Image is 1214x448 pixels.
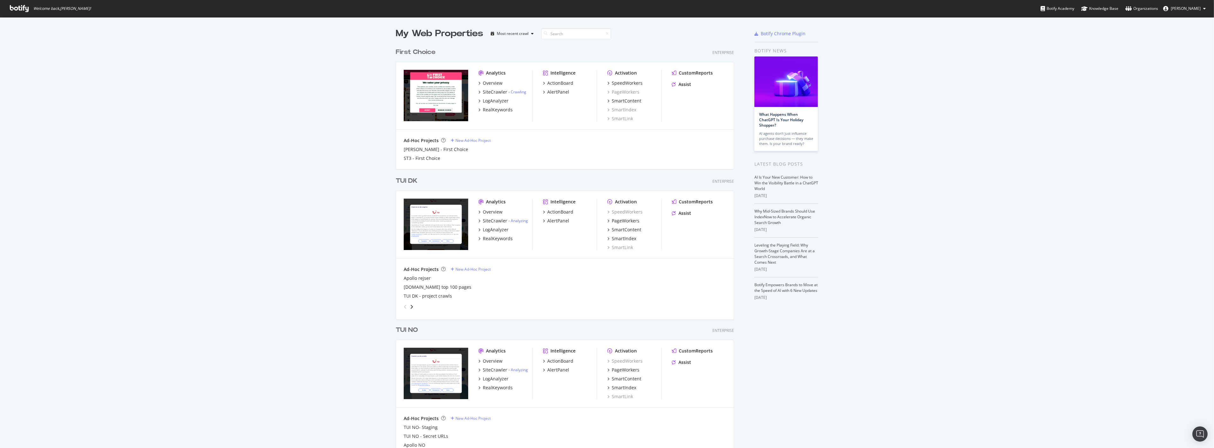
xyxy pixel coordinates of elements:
[478,89,526,95] a: SiteCrawler- Crawling
[1041,5,1074,12] div: Botify Academy
[483,385,513,391] div: RealKeywords
[404,433,448,439] a: TUI NO - Secret URLs
[547,218,569,224] div: AlertPanel
[754,161,818,168] div: Latest Blog Posts
[483,89,507,95] div: SiteCrawler
[678,210,691,216] div: Assist
[543,218,569,224] a: AlertPanel
[754,175,818,191] a: AI Is Your New Customer: How to Win the Visibility Battle in a ChatGPT World
[607,107,636,113] div: SmartIndex
[607,227,641,233] a: SmartContent
[607,209,643,215] a: SpeedWorkers
[615,70,637,76] div: Activation
[1158,3,1211,14] button: [PERSON_NAME]
[404,70,468,121] img: firstchoice.co.uk
[401,302,409,312] div: angle-left
[547,89,569,95] div: AlertPanel
[404,424,438,431] div: TUI NO- Staging
[547,358,573,364] div: ActionBoard
[543,367,569,373] a: AlertPanel
[483,218,507,224] div: SiteCrawler
[404,293,452,299] a: TUI DK - project crawls
[478,376,509,382] a: LogAnalyzer
[404,266,439,273] div: Ad-Hoc Projects
[478,227,509,233] a: LogAnalyzer
[455,267,491,272] div: New Ad-Hoc Project
[612,80,643,86] div: SpeedWorkers
[1192,426,1208,442] div: Open Intercom Messenger
[547,367,569,373] div: AlertPanel
[612,376,641,382] div: SmartContent
[607,80,643,86] a: SpeedWorkers
[612,227,641,233] div: SmartContent
[754,208,815,225] a: Why Mid-Sized Brands Should Use IndexNow to Accelerate Organic Search Growth
[612,385,636,391] div: SmartIndex
[478,98,509,104] a: LogAnalyzer
[754,295,818,300] div: [DATE]
[607,244,633,251] a: SmartLink
[541,28,611,39] input: Search
[612,98,641,104] div: SmartContent
[678,359,691,366] div: Assist
[607,358,643,364] a: SpeedWorkers
[1171,6,1201,11] span: Kristiina Halme
[1081,5,1118,12] div: Knowledge Base
[396,326,421,335] a: TUI NO
[672,70,713,76] a: CustomReports
[607,235,636,242] a: SmartIndex
[511,89,526,95] a: Crawling
[404,137,439,144] div: Ad-Hoc Projects
[607,393,633,400] a: SmartLink
[754,193,818,199] div: [DATE]
[404,284,471,290] a: [DOMAIN_NAME] top 100 pages
[404,146,468,153] a: [PERSON_NAME] - First Choice
[483,227,509,233] div: LogAnalyzer
[396,176,417,186] div: TUI DK
[396,176,420,186] a: TUI DK
[483,358,502,364] div: Overview
[543,80,573,86] a: ActionBoard
[478,218,528,224] a: SiteCrawler- Analyzing
[396,48,438,57] a: First Choice
[543,89,569,95] a: AlertPanel
[478,235,513,242] a: RealKeywords
[497,32,529,36] div: Most recent crawl
[478,367,528,373] a: SiteCrawler- Analyzing
[511,367,528,372] a: Analyzing
[754,47,818,54] div: Botify news
[672,81,691,88] a: Assist
[483,107,513,113] div: RealKeywords
[607,115,633,122] a: SmartLink
[607,367,639,373] a: PageWorkers
[607,89,639,95] div: PageWorkers
[483,209,502,215] div: Overview
[543,358,573,364] a: ActionBoard
[712,50,734,55] div: Enterprise
[754,227,818,233] div: [DATE]
[451,267,491,272] a: New Ad-Hoc Project
[612,218,639,224] div: PageWorkers
[478,209,502,215] a: Overview
[509,218,528,223] div: -
[672,210,691,216] a: Assist
[455,138,491,143] div: New Ad-Hoc Project
[486,70,506,76] div: Analytics
[404,155,440,161] div: ST3 - First Choice
[615,348,637,354] div: Activation
[761,30,806,37] div: Botify Chrome Plugin
[409,304,414,310] div: angle-right
[754,282,818,293] a: Botify Empowers Brands to Move at the Speed of AI with 6 New Updates
[509,89,526,95] div: -
[404,348,468,399] img: tui.no
[547,209,573,215] div: ActionBoard
[511,218,528,223] a: Analyzing
[404,199,468,250] img: tui.dk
